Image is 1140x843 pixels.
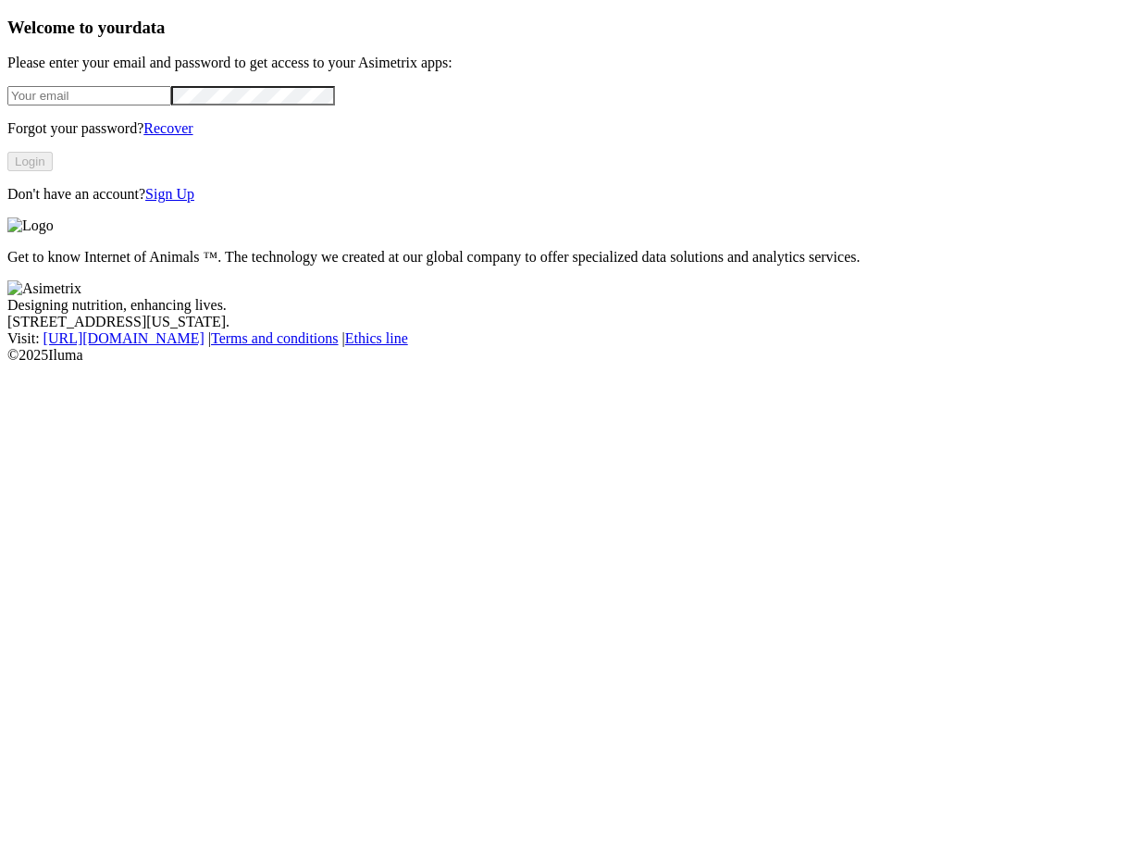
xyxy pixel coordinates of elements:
[7,86,171,105] input: Your email
[7,249,1133,266] p: Get to know Internet of Animals ™. The technology we created at our global company to offer speci...
[7,217,54,234] img: Logo
[143,120,192,136] a: Recover
[345,330,408,346] a: Ethics line
[7,347,1133,364] div: © 2025 Iluma
[132,18,165,37] span: data
[7,186,1133,203] p: Don't have an account?
[43,330,204,346] a: [URL][DOMAIN_NAME]
[7,18,1133,38] h3: Welcome to your
[7,55,1133,71] p: Please enter your email and password to get access to your Asimetrix apps:
[7,297,1133,314] div: Designing nutrition, enhancing lives.
[211,330,339,346] a: Terms and conditions
[7,120,1133,137] p: Forgot your password?
[145,186,194,202] a: Sign Up
[7,314,1133,330] div: [STREET_ADDRESS][US_STATE].
[7,280,81,297] img: Asimetrix
[7,152,53,171] button: Login
[7,330,1133,347] div: Visit : | |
